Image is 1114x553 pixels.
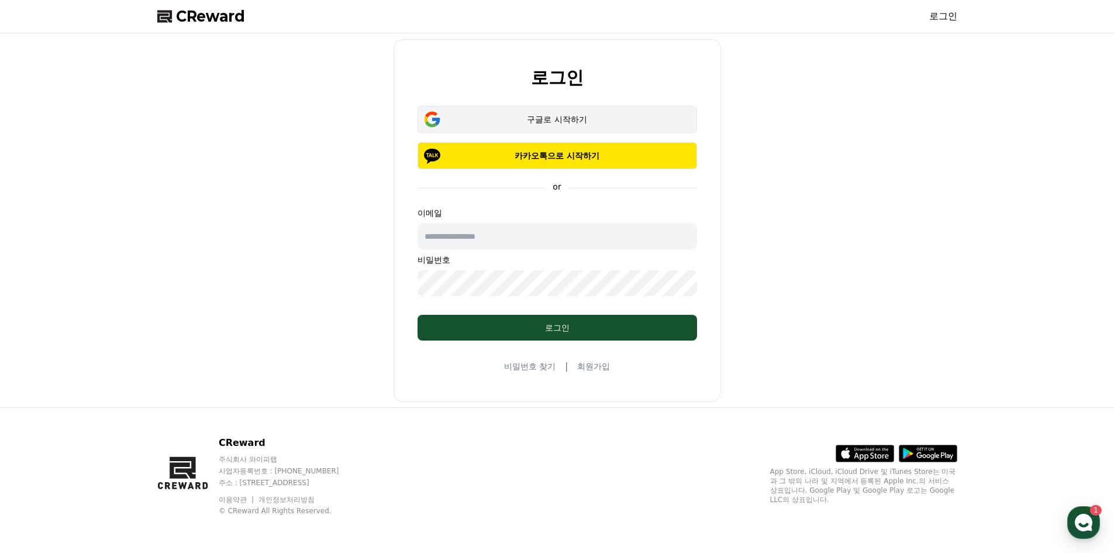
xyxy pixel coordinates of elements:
[219,466,361,476] p: 사업자등록번호 : [PHONE_NUMBER]
[181,389,195,398] span: 설정
[176,7,245,26] span: CReward
[418,254,697,266] p: 비밀번호
[418,142,697,169] button: 카카오톡으로 시작하기
[418,315,697,341] button: 로그인
[770,467,957,504] p: App Store, iCloud, iCloud Drive 및 iTunes Store는 미국과 그 밖의 나라 및 지역에서 등록된 Apple Inc.의 서비스 상표입니다. Goo...
[929,9,957,23] a: 로그인
[219,455,361,464] p: 주식회사 와이피랩
[219,496,256,504] a: 이용약관
[434,114,680,125] div: 구글로 시작하기
[219,478,361,487] p: 주소 : [STREET_ADDRESS]
[77,371,151,400] a: 1대화
[504,360,556,372] a: 비밀번호 찾기
[441,322,674,334] div: 로그인
[37,389,44,398] span: 홈
[219,506,361,516] p: © CReward All Rights Reserved.
[151,371,225,400] a: 설정
[531,68,584,87] h2: 로그인
[577,360,610,372] a: 회원가입
[418,106,697,133] button: 구글로 시작하기
[418,207,697,219] p: 이메일
[258,496,315,504] a: 개인정보처리방침
[546,181,568,193] p: or
[434,150,680,162] p: 카카오톡으로 시작하기
[4,371,77,400] a: 홈
[107,389,121,399] span: 대화
[119,370,123,380] span: 1
[219,436,361,450] p: CReward
[157,7,245,26] a: CReward
[565,359,568,373] span: |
